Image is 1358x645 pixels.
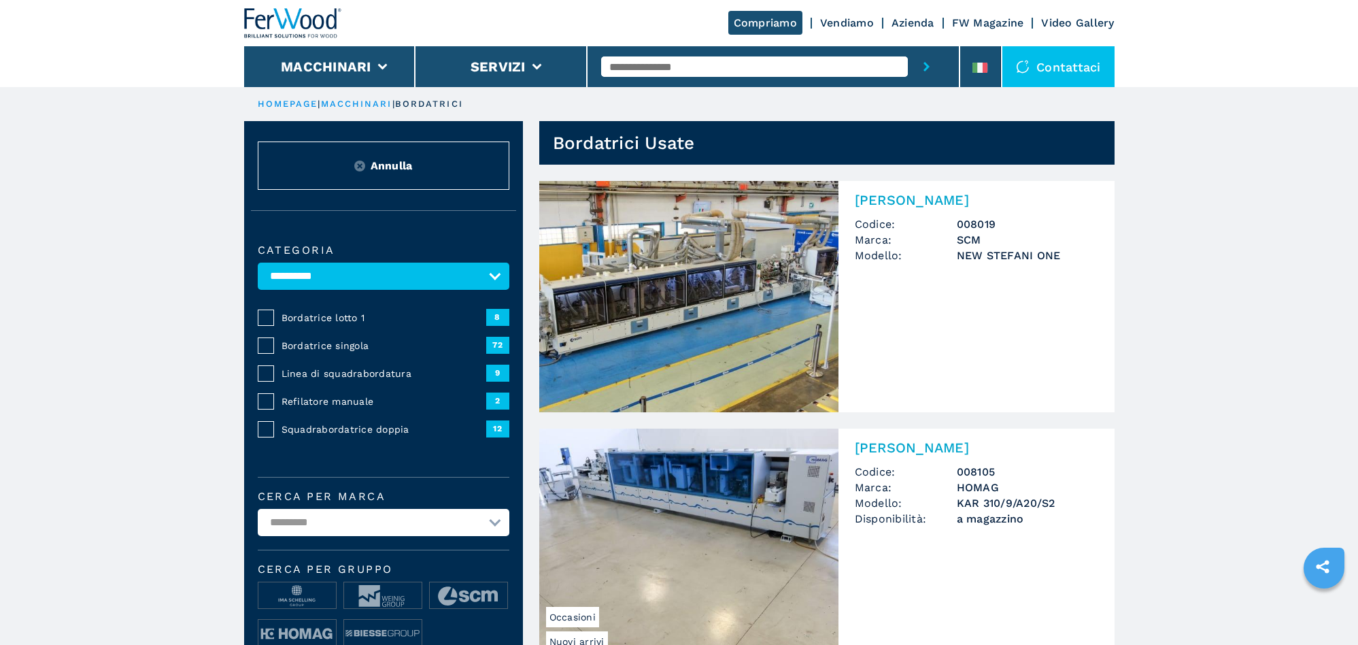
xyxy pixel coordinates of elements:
p: bordatrici [395,98,463,110]
img: image [430,582,507,610]
span: Codice: [855,216,957,232]
img: Bordatrice Singola SCM NEW STEFANI ONE [539,181,838,412]
span: Marca: [855,480,957,495]
h1: Bordatrici Usate [553,132,695,154]
span: Refilatore manuale [282,395,486,408]
h2: [PERSON_NAME] [855,192,1098,208]
button: Servizi [471,59,526,75]
a: macchinari [321,99,392,109]
img: Reset [354,161,365,171]
span: a magazzino [957,511,1098,527]
span: Linea di squadrabordatura [282,367,486,380]
a: Bordatrice Singola SCM NEW STEFANI ONE[PERSON_NAME]Codice:008019Marca:SCMModello:NEW STEFANI ONE [539,181,1115,412]
span: Occasioni [546,607,599,627]
span: 72 [486,337,509,353]
span: | [318,99,320,109]
a: Vendiamo [820,16,874,29]
img: image [258,582,336,610]
span: 2 [486,393,509,409]
a: Compriamo [728,11,802,35]
a: FW Magazine [952,16,1024,29]
button: ResetAnnulla [258,142,509,190]
span: Bordatrice lotto 1 [282,311,486,325]
label: Cerca per marca [258,491,509,502]
span: Annulla [371,158,413,173]
a: sharethis [1306,550,1340,584]
span: Squadrabordatrice doppia [282,423,486,436]
h3: SCM [957,232,1098,248]
div: Contattaci [1002,46,1115,87]
a: Azienda [892,16,934,29]
a: HOMEPAGE [258,99,318,109]
span: 12 [486,420,509,437]
h3: 008019 [957,216,1098,232]
h3: HOMAG [957,480,1098,495]
button: submit-button [908,46,945,87]
img: image [344,582,422,610]
label: Categoria [258,245,509,256]
span: Disponibilità: [855,511,957,527]
img: Contattaci [1016,60,1030,73]
h3: KAR 310/9/A20/S2 [957,495,1098,511]
span: Bordatrice singola [282,339,486,352]
h2: [PERSON_NAME] [855,440,1098,456]
iframe: Chat [1300,584,1348,635]
span: 9 [486,365,509,381]
span: | [392,99,395,109]
span: Modello: [855,248,957,263]
h3: 008105 [957,464,1098,480]
h3: NEW STEFANI ONE [957,248,1098,263]
button: Macchinari [281,59,371,75]
span: Marca: [855,232,957,248]
span: Codice: [855,464,957,480]
img: Ferwood [244,8,342,38]
a: Video Gallery [1041,16,1114,29]
span: 8 [486,309,509,325]
span: Cerca per Gruppo [258,564,509,575]
span: Modello: [855,495,957,511]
